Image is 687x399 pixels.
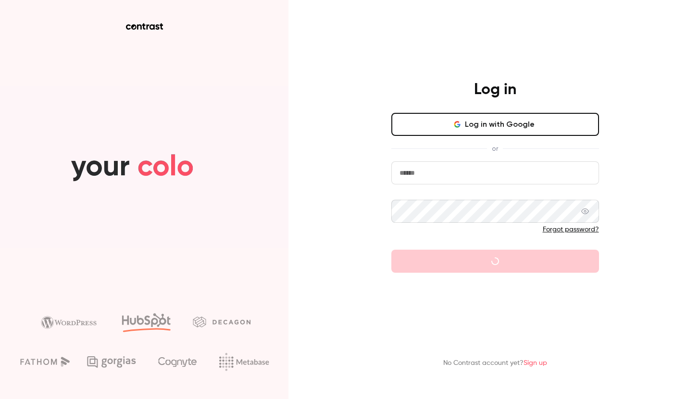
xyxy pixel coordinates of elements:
[443,358,547,368] p: No Contrast account yet?
[543,226,599,233] a: Forgot password?
[193,316,250,327] img: decagon
[524,360,547,366] a: Sign up
[474,80,516,99] h4: Log in
[391,113,599,136] button: Log in with Google
[487,144,503,154] span: or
